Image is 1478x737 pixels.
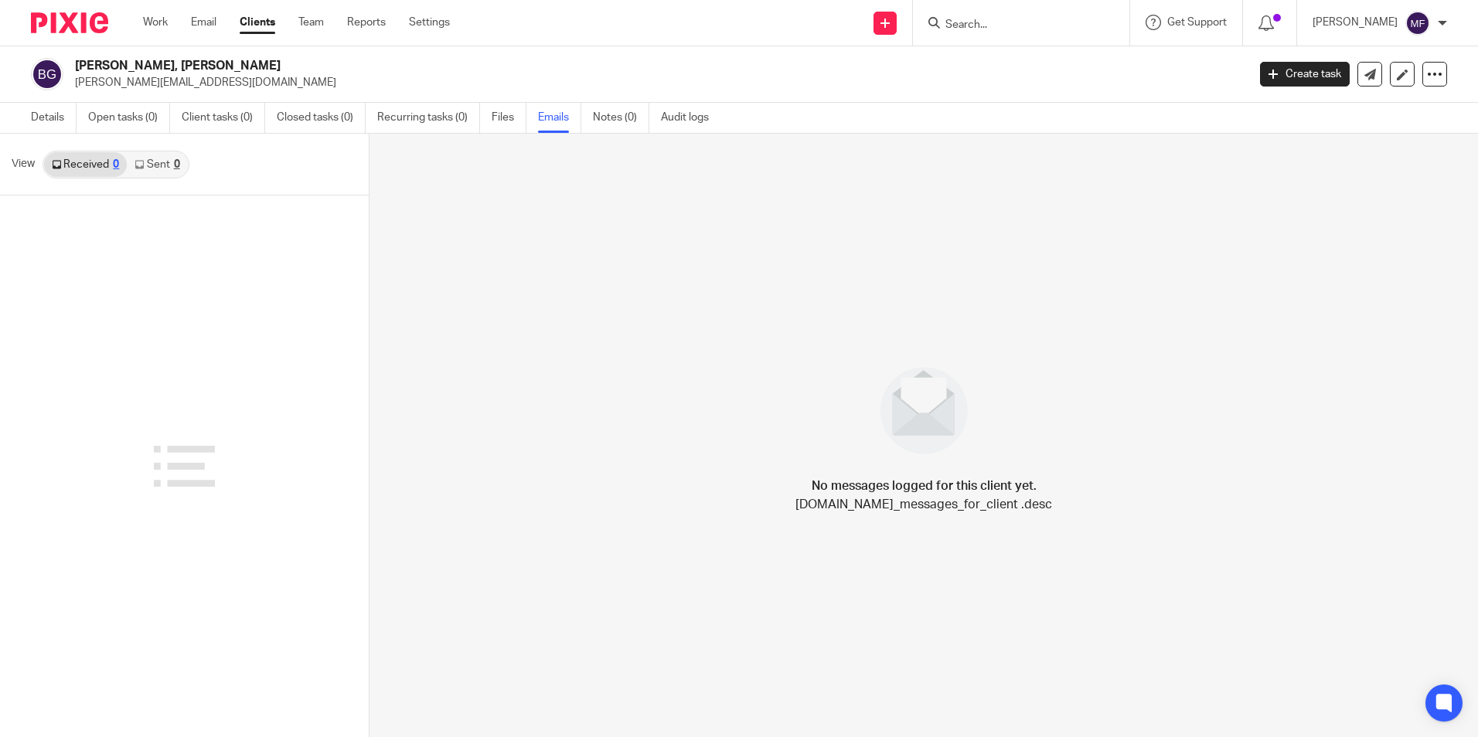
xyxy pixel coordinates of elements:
[944,19,1083,32] input: Search
[377,103,480,133] a: Recurring tasks (0)
[795,495,1052,514] p: [DOMAIN_NAME]_messages_for_client .desc
[174,159,180,170] div: 0
[113,159,119,170] div: 0
[661,103,720,133] a: Audit logs
[75,75,1237,90] p: [PERSON_NAME][EMAIL_ADDRESS][DOMAIN_NAME]
[298,15,324,30] a: Team
[492,103,526,133] a: Files
[240,15,275,30] a: Clients
[88,103,170,133] a: Open tasks (0)
[812,477,1037,495] h4: No messages logged for this client yet.
[538,103,581,133] a: Emails
[870,357,978,464] img: image
[277,103,366,133] a: Closed tasks (0)
[31,12,108,33] img: Pixie
[593,103,649,133] a: Notes (0)
[191,15,216,30] a: Email
[143,15,168,30] a: Work
[127,152,187,177] a: Sent0
[409,15,450,30] a: Settings
[1260,62,1350,87] a: Create task
[1313,15,1398,30] p: [PERSON_NAME]
[182,103,265,133] a: Client tasks (0)
[1405,11,1430,36] img: svg%3E
[31,58,63,90] img: svg%3E
[31,103,77,133] a: Details
[347,15,386,30] a: Reports
[44,152,127,177] a: Received0
[1167,17,1227,28] span: Get Support
[75,58,1004,74] h2: [PERSON_NAME], [PERSON_NAME]
[12,156,35,172] span: View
